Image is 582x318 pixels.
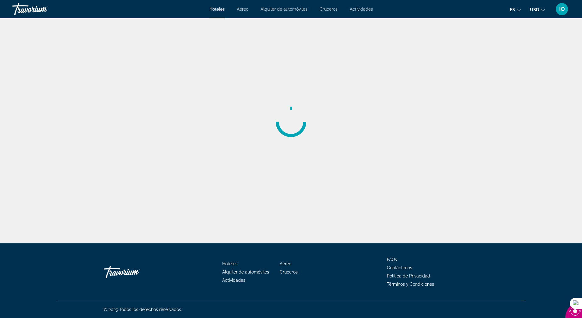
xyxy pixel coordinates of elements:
a: FAQs [387,257,397,262]
button: User Menu [554,3,570,16]
a: Términos y Condiciones [387,282,434,287]
a: Travorium [104,263,165,281]
a: Actividades [222,278,245,283]
a: Aéreo [280,261,291,266]
a: Contáctenos [387,265,412,270]
button: Change language [510,5,521,14]
a: Alquiler de automóviles [261,7,307,12]
a: Hoteles [209,7,225,12]
a: Aéreo [237,7,248,12]
a: Cruceros [320,7,338,12]
a: Actividades [350,7,373,12]
span: es [510,7,515,12]
a: Alquiler de automóviles [222,270,269,274]
a: Hoteles [222,261,237,266]
button: Change currency [530,5,545,14]
span: IO [559,6,565,12]
a: Travorium [12,1,73,17]
a: Cruceros [280,270,298,274]
span: USD [530,7,539,12]
a: Política de Privacidad [387,274,430,278]
span: © 2025 Todos los derechos reservados. [104,307,182,312]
